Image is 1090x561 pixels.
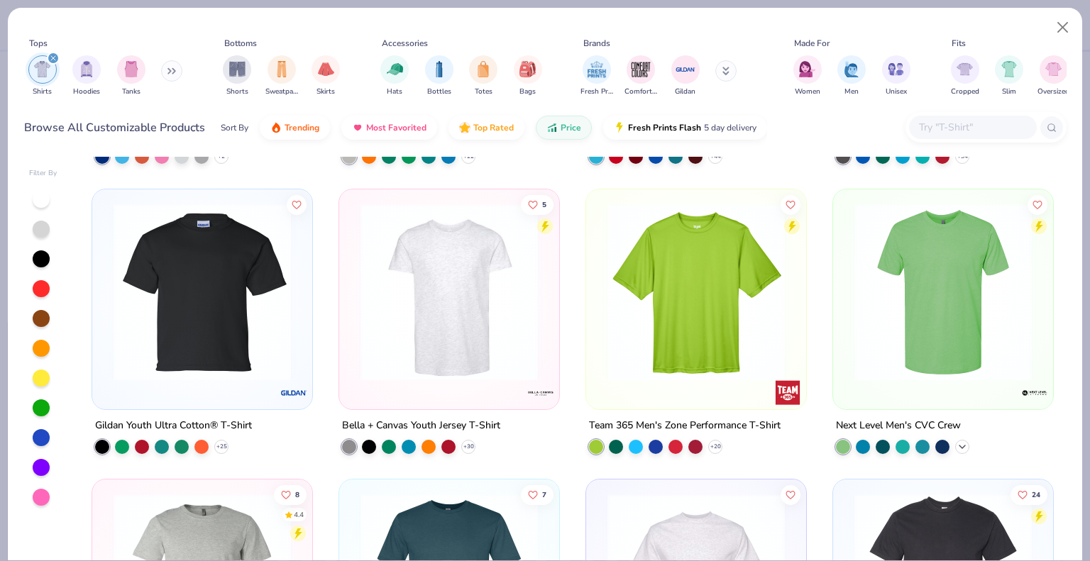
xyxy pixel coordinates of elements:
[628,122,701,133] span: Fresh Prints Flash
[995,55,1023,97] div: filter for Slim
[514,55,542,97] div: filter for Bags
[1020,379,1048,407] img: Next Level Apparel logo
[224,37,257,50] div: Bottoms
[1001,61,1017,77] img: Slim Image
[624,87,657,97] span: Comfort Colors
[117,55,145,97] div: filter for Tanks
[951,55,979,97] button: filter button
[285,122,319,133] span: Trending
[882,55,910,97] div: filter for Unisex
[218,152,225,161] span: + 2
[223,55,251,97] div: filter for Shorts
[24,119,205,136] div: Browse All Customizable Products
[710,152,720,161] span: + 44
[710,443,720,451] span: + 20
[1050,14,1077,41] button: Close
[542,201,546,208] span: 5
[580,55,613,97] div: filter for Fresh Prints
[122,87,141,97] span: Tanks
[221,121,248,134] div: Sort By
[1011,484,1047,504] button: Like
[341,116,437,140] button: Most Favorited
[463,443,474,451] span: + 30
[265,55,298,97] button: filter button
[583,37,610,50] div: Brands
[425,55,453,97] button: filter button
[521,194,554,214] button: Like
[836,417,961,435] div: Next Level Men's CVC Crew
[600,204,792,381] img: 82c74d0a-b432-41f0-b8ce-3ff11f803c83
[527,379,555,407] img: Bella + Canvas logo
[603,116,767,140] button: Fresh Prints Flash5 day delivery
[844,87,859,97] span: Men
[29,37,48,50] div: Tops
[589,417,781,435] div: Team 365 Men's Zone Performance T-Shirt
[475,87,492,97] span: Totes
[294,509,304,520] div: 4.4
[79,61,94,77] img: Hoodies Image
[312,55,340,97] button: filter button
[792,204,984,381] img: cd5e4a4b-3800-40e9-b5b3-31919d4c5c5f
[34,61,50,77] img: Shirts Image
[671,55,700,97] div: filter for Gildan
[431,61,447,77] img: Bottles Image
[795,87,820,97] span: Women
[1032,491,1040,498] span: 24
[536,116,592,140] button: Price
[888,61,904,77] img: Unisex Image
[586,59,607,80] img: Fresh Prints Image
[886,87,907,97] span: Unisex
[793,55,822,97] button: filter button
[117,55,145,97] button: filter button
[382,37,428,50] div: Accessories
[106,204,298,381] img: 6046accf-a268-477f-9bdd-e1b99aae0138
[844,61,859,77] img: Men Image
[28,55,57,97] button: filter button
[521,484,554,504] button: Like
[1002,87,1016,97] span: Slim
[957,61,973,77] img: Cropped Image
[95,417,252,435] div: Gildan Youth Ultra Cotton® T-Shirt
[265,55,298,97] div: filter for Sweatpants
[951,55,979,97] div: filter for Cropped
[380,55,409,97] button: filter button
[561,122,581,133] span: Price
[1037,55,1069,97] button: filter button
[1037,55,1069,97] div: filter for Oversized
[837,55,866,97] button: filter button
[226,87,248,97] span: Shorts
[624,55,657,97] button: filter button
[312,55,340,97] div: filter for Skirts
[514,55,542,97] button: filter button
[837,55,866,97] div: filter for Men
[704,120,756,136] span: 5 day delivery
[469,55,497,97] button: filter button
[287,194,307,214] button: Like
[29,168,57,179] div: Filter By
[274,61,290,77] img: Sweatpants Image
[463,152,474,161] span: + 22
[275,484,307,504] button: Like
[448,116,524,140] button: Top Rated
[614,122,625,133] img: flash.gif
[1037,87,1069,97] span: Oversized
[918,119,1027,135] input: Try "T-Shirt"
[781,484,800,504] button: Like
[624,55,657,97] div: filter for Comfort Colors
[630,59,651,80] img: Comfort Colors Image
[216,443,227,451] span: + 25
[580,55,613,97] button: filter button
[1045,61,1062,77] img: Oversized Image
[459,122,470,133] img: TopRated.gif
[675,87,695,97] span: Gildan
[387,61,403,77] img: Hats Image
[542,491,546,498] span: 7
[671,55,700,97] button: filter button
[366,122,426,133] span: Most Favorited
[774,379,802,407] img: Team 365 logo
[387,87,402,97] span: Hats
[799,61,815,77] img: Women Image
[425,55,453,97] div: filter for Bottles
[794,37,830,50] div: Made For
[353,204,545,381] img: 121d6084-3727-4232-b55f-ccc6d2858317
